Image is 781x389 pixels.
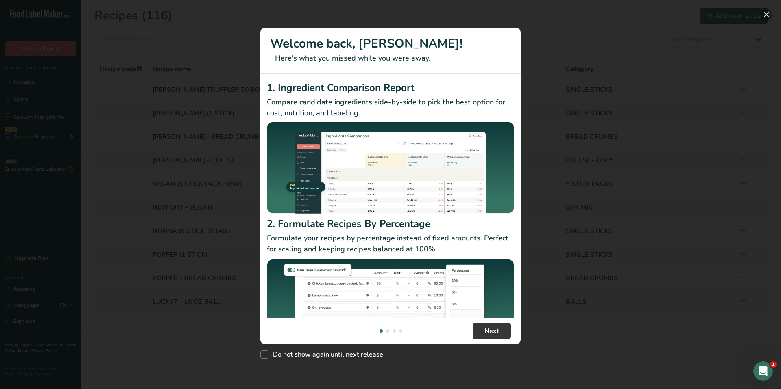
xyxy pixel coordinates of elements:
[473,323,511,339] button: Next
[770,361,777,368] span: 1
[270,53,511,64] p: Here's what you missed while you were away.
[267,97,514,119] p: Compare candidate ingredients side-by-side to pick the best option for cost, nutrition, and labeling
[267,80,514,95] h2: 1. Ingredient Comparison Report
[484,326,499,336] span: Next
[267,216,514,231] h2: 2. Formulate Recipes By Percentage
[267,122,514,214] img: Ingredient Comparison Report
[267,258,514,356] img: Formulate Recipes By Percentage
[753,361,773,381] iframe: Intercom live chat
[267,233,514,255] p: Formulate your recipes by percentage instead of fixed amounts. Perfect for scaling and keeping re...
[270,35,511,53] h1: Welcome back, [PERSON_NAME]!
[268,350,383,359] span: Do not show again until next release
